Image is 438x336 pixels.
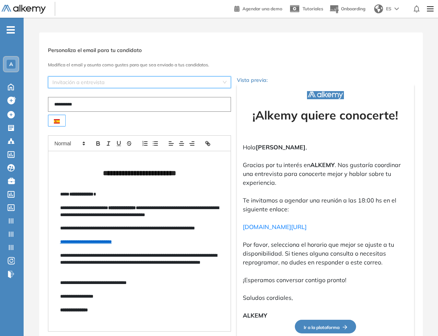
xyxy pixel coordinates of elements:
[243,293,408,302] p: Saludos cordiales,
[386,6,392,12] span: ES
[243,312,267,319] strong: ALKEMY
[252,108,398,122] strong: ¡Alkemy quiere conocerte!
[1,5,46,14] img: Logo
[243,160,408,187] p: Gracias por tu interés en . Nos gustaría coordinar una entrevista para conocerte mejor y hablar s...
[339,325,347,329] img: Flecha
[52,77,227,88] span: LABEL_TITLE
[54,119,60,124] img: ESP
[234,4,282,13] a: Agendar una demo
[48,62,414,67] h3: Modifica el email y asunto como gustes para que sea enviado a tus candidatos.
[243,143,408,152] p: Hola ,
[424,1,437,16] img: Menu
[242,6,282,11] span: Agendar una demo
[341,6,365,11] span: Onboarding
[256,143,306,151] strong: [PERSON_NAME]
[304,325,347,330] span: Ir a la plataforma
[237,76,414,84] p: Vista previa:
[310,161,335,169] strong: ALKEMY
[401,301,438,336] div: Widget de chat
[243,223,307,231] a: [DOMAIN_NAME][URL]
[295,320,356,333] button: Ir a la plataformaFlecha
[9,61,13,67] span: A
[329,1,365,17] button: Onboarding
[243,240,408,267] p: Por favor, selecciona el horario que mejor se ajuste a tu disponibilidad. Si tienes alguna consul...
[243,276,408,284] p: ¡Esperamos conversar contigo pronto!
[303,6,323,11] span: Tutoriales
[48,47,414,53] h3: Personaliza el email para tu candidato
[243,196,408,214] p: Te invitamos a agendar una reunión a las 18:00 hs en el siguiente enlace:
[374,4,383,13] img: world
[7,29,15,31] i: -
[401,301,438,336] iframe: Chat Widget
[394,7,399,10] img: arrow
[307,91,344,99] img: Logo de la compañía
